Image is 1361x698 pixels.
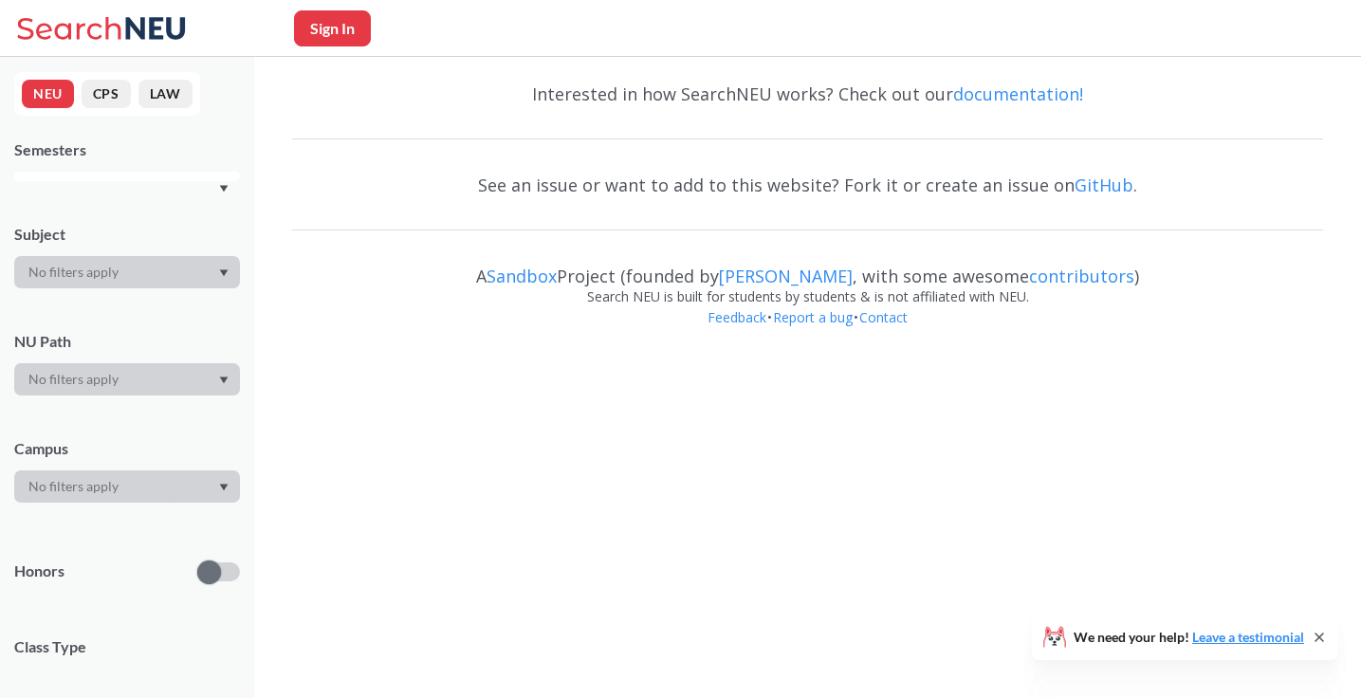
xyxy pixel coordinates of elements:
a: documentation! [953,83,1083,105]
p: Honors [14,560,64,582]
div: Subject [14,224,240,245]
a: Report a bug [772,308,854,326]
div: Interested in how SearchNEU works? Check out our [292,66,1323,121]
a: GitHub [1075,174,1133,196]
div: See an issue or want to add to this website? Fork it or create an issue on . [292,157,1323,212]
button: Sign In [294,10,371,46]
svg: Dropdown arrow [219,269,229,277]
a: [PERSON_NAME] [719,265,853,287]
a: Leave a testimonial [1192,629,1304,645]
div: NU Path [14,331,240,352]
a: contributors [1029,265,1134,287]
a: Contact [858,308,909,326]
div: Campus [14,438,240,459]
svg: Dropdown arrow [219,484,229,491]
div: Dropdown arrow [14,256,240,288]
span: Class Type [14,636,240,657]
div: Dropdown arrow [14,470,240,503]
div: A Project (founded by , with some awesome ) [292,248,1323,286]
a: Feedback [707,308,767,326]
a: Sandbox [487,265,557,287]
button: NEU [22,80,74,108]
button: LAW [138,80,193,108]
div: • • [292,307,1323,357]
span: We need your help! [1074,631,1304,644]
div: Semesters [14,139,240,160]
div: Search NEU is built for students by students & is not affiliated with NEU. [292,286,1323,307]
svg: Dropdown arrow [219,377,229,384]
svg: Dropdown arrow [219,185,229,193]
button: CPS [82,80,131,108]
div: Dropdown arrow [14,363,240,395]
